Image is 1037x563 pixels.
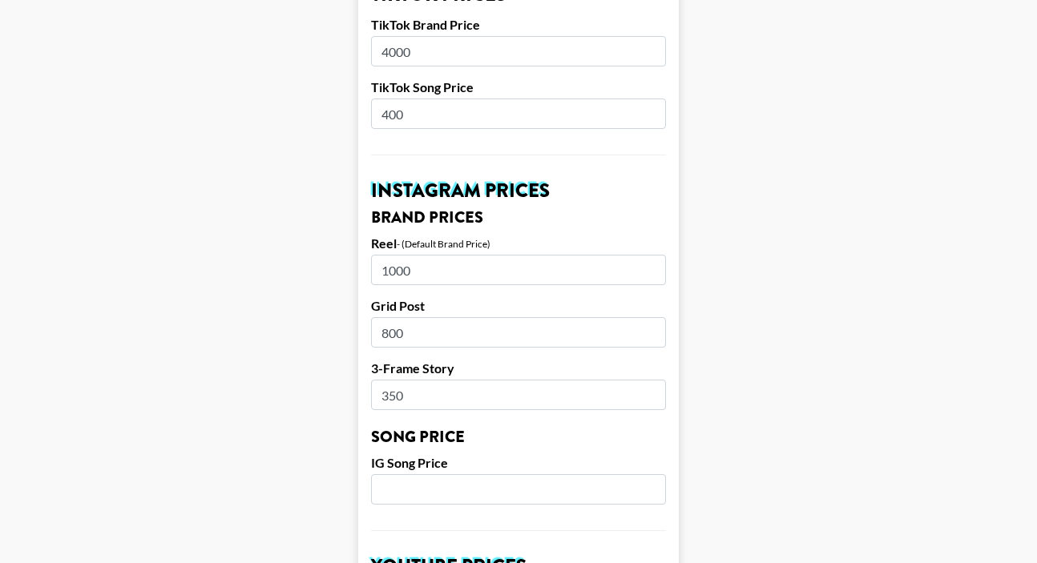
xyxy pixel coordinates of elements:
label: 3-Frame Story [371,360,666,376]
label: TikTok Brand Price [371,17,666,33]
h2: Instagram Prices [371,181,666,200]
label: Reel [371,235,397,251]
h3: Brand Prices [371,210,666,226]
label: TikTok Song Price [371,79,666,95]
div: - (Default Brand Price) [397,238,490,250]
h3: Song Price [371,429,666,445]
label: IG Song Price [371,455,666,471]
label: Grid Post [371,298,666,314]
